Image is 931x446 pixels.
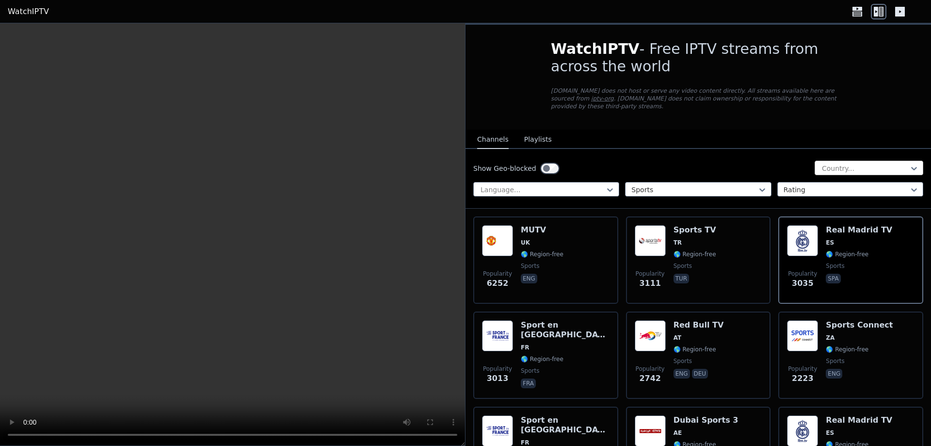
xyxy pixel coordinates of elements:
span: 🌎 Region-free [674,346,716,353]
span: sports [826,357,844,365]
h6: Sports Connect [826,320,893,330]
img: Sports TV [635,225,666,256]
span: sports [521,367,539,375]
h6: Red Bull TV [674,320,724,330]
span: 3013 [487,373,509,384]
a: iptv-org [591,95,614,102]
span: Popularity [636,270,665,278]
span: FR [521,344,529,351]
span: 3111 [639,278,661,289]
h6: Real Madrid TV [826,225,892,235]
span: 🌎 Region-free [521,250,563,258]
h6: Sports TV [674,225,716,235]
p: tur [674,274,689,283]
span: sports [674,262,692,270]
span: 2223 [792,373,814,384]
span: Popularity [483,270,512,278]
span: 3035 [792,278,814,289]
span: sports [674,357,692,365]
p: eng [826,369,842,379]
span: AE [674,429,682,437]
p: eng [674,369,690,379]
img: Real Madrid TV [787,225,818,256]
img: Red Bull TV [635,320,666,351]
span: WatchIPTV [551,40,640,57]
span: ES [826,429,834,437]
h6: Sport en [GEOGRAPHIC_DATA] [521,320,610,340]
p: spa [826,274,840,283]
span: 🌎 Region-free [521,355,563,363]
span: 🌎 Region-free [826,250,868,258]
p: eng [521,274,537,283]
span: 6252 [487,278,509,289]
span: ZA [826,334,835,342]
img: Sports Connect [787,320,818,351]
span: ES [826,239,834,247]
span: sports [521,262,539,270]
p: fra [521,379,536,388]
span: 🌎 Region-free [826,346,868,353]
img: MUTV [482,225,513,256]
button: Playlists [524,131,552,149]
span: AT [674,334,682,342]
p: deu [692,369,708,379]
span: sports [826,262,844,270]
span: Popularity [483,365,512,373]
span: 2742 [639,373,661,384]
button: Channels [477,131,509,149]
span: TR [674,239,682,247]
span: 🌎 Region-free [674,250,716,258]
h6: Sport en [GEOGRAPHIC_DATA] [521,415,610,435]
span: Popularity [636,365,665,373]
h1: - Free IPTV streams from across the world [551,40,846,75]
a: WatchIPTV [8,6,49,17]
p: [DOMAIN_NAME] does not host or serve any video content directly. All streams available here are s... [551,87,846,110]
span: Popularity [788,365,817,373]
label: Show Geo-blocked [473,164,536,173]
h6: Real Madrid TV [826,415,892,425]
img: Sport en France [482,320,513,351]
h6: Dubai Sports 3 [674,415,738,425]
span: Popularity [788,270,817,278]
span: UK [521,239,530,247]
h6: MUTV [521,225,563,235]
